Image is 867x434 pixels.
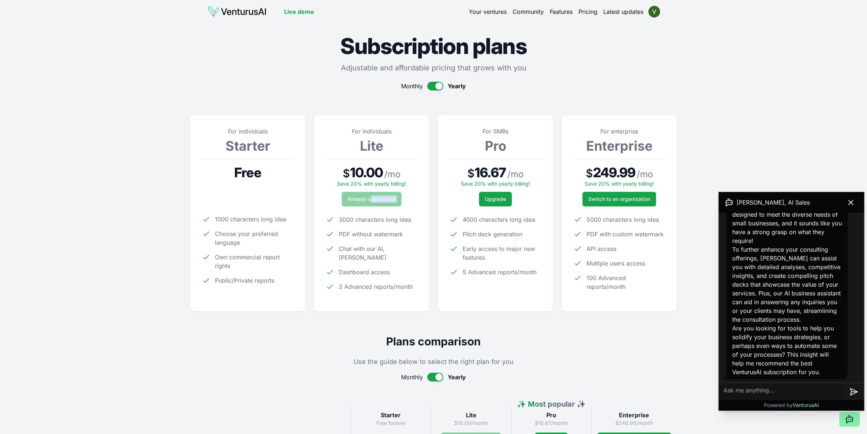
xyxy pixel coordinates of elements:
[234,165,261,180] span: Free
[463,268,537,276] span: 5 Advanced reports/month
[517,419,585,427] p: $16.67/month
[573,127,665,136] p: For enterprise
[586,259,645,268] span: Multiple users access
[732,245,842,324] p: To further enhance your consulting offerings, [PERSON_NAME] can assist you with detailed analyses...
[469,7,507,16] a: Your ventures
[450,139,541,153] h3: Pro
[337,181,406,187] span: Save 20% with yearly billing!
[437,411,505,419] h3: Lite
[732,324,842,376] p: Are you looking for tools to help you solidify your business strategies, or perhaps even ways to ...
[597,419,671,427] p: $249.99/month
[573,139,665,153] h3: Enterprise
[202,127,294,136] p: For individuals
[593,165,636,180] span: 249.99
[467,167,475,180] span: $
[339,230,403,239] span: PDF without watermark
[202,139,294,153] h3: Starter
[190,63,677,73] p: Adjustable and affordable pricing that grows with you
[463,230,522,239] span: Pitch deck generation
[764,402,819,409] p: Powered by
[343,167,350,180] span: $
[284,7,314,16] a: Live demo
[326,139,417,153] h3: Lite
[517,400,586,408] span: ✨ Most popular ✨
[339,268,390,276] span: Dashboard access
[582,192,656,206] a: Switch to an organization
[479,192,512,206] button: Upgrade
[357,411,425,419] h3: Starter
[507,168,523,180] span: / mo
[357,419,425,427] p: Free forever
[215,229,294,247] span: Choose your preferred language
[737,198,810,207] span: [PERSON_NAME], AI Sales
[190,335,677,348] h2: Plans comparison
[586,230,664,239] span: PDF with custom watermark
[190,357,677,367] p: Use the guide below to select the right plan for you
[339,282,413,291] span: 2 Advanced reports/month
[215,253,294,270] span: Own commercial report rights
[513,7,544,16] a: Community
[597,411,671,419] h3: Enterprise
[401,373,423,381] span: Monthly
[578,7,597,16] a: Pricing
[586,274,665,291] span: 100 Advanced reports/month
[550,7,573,16] a: Features
[401,82,423,90] span: Monthly
[437,419,505,427] p: $10.00/month
[450,127,541,136] p: For SMBs
[339,244,417,262] span: Chat with our AI, [PERSON_NAME]
[339,215,411,224] span: 3000 characters long idea
[517,411,585,419] h3: Pro
[463,215,535,224] span: 4000 characters long idea
[637,168,653,180] span: / mo
[448,82,466,90] span: Yearly
[648,6,660,18] img: ACg8ocKruYYD_Bt-37oIXCiOWeYteC2nRSUD6LGuC9n1nc-YIAdH6a08=s96-c
[585,181,654,187] span: Save 20% with yearly billing!
[384,168,400,180] span: / mo
[448,373,466,381] span: Yearly
[793,402,819,408] span: VenturusAI
[586,215,659,224] span: 5000 characters long idea
[586,244,616,253] span: API access
[732,201,842,245] p: Your packages are thoughtfully designed to meet the diverse needs of small businesses, and it sou...
[461,181,530,187] span: Save 20% with yearly billing!
[215,215,286,224] span: 1000 characters long idea
[586,167,593,180] span: $
[463,244,541,262] span: Early access to major new features
[326,127,417,136] p: For individuals
[350,165,383,180] span: 10.00
[215,276,274,285] span: Public/Private reports
[208,6,267,18] img: logo
[475,165,506,180] span: 16.67
[603,7,643,16] a: Latest updates
[190,35,677,57] h1: Subscription plans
